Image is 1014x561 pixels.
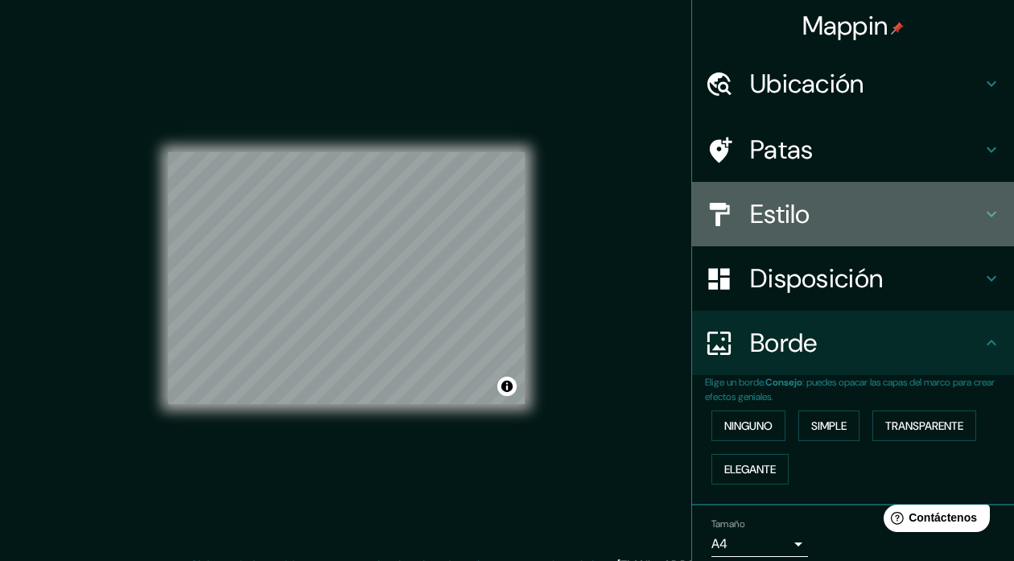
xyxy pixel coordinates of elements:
[811,419,847,433] font: Simple
[765,376,802,389] font: Consejo
[872,410,976,441] button: Transparente
[750,67,864,101] font: Ubicación
[705,376,765,389] font: Elige un borde.
[711,531,808,557] div: A4
[750,326,818,360] font: Borde
[692,118,1014,182] div: Patas
[871,498,996,543] iframe: Lanzador de widgets de ayuda
[168,152,525,404] canvas: Mapa
[692,311,1014,375] div: Borde
[798,410,859,441] button: Simple
[802,9,888,43] font: Mappin
[692,52,1014,116] div: Ubicación
[711,410,785,441] button: Ninguno
[891,22,904,35] img: pin-icon.png
[724,419,773,433] font: Ninguno
[724,462,776,476] font: Elegante
[750,133,814,167] font: Patas
[750,262,883,295] font: Disposición
[711,454,789,485] button: Elegante
[497,377,517,396] button: Activar o desactivar atribución
[705,376,995,403] font: : puedes opacar las capas del marco para crear efectos geniales.
[692,246,1014,311] div: Disposición
[692,182,1014,246] div: Estilo
[711,535,728,552] font: A4
[750,197,810,231] font: Estilo
[711,518,744,530] font: Tamaño
[885,419,963,433] font: Transparente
